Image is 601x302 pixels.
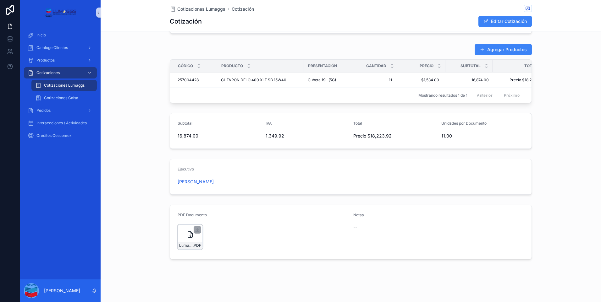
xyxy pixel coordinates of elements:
[178,78,213,83] a: 257004428
[31,92,97,104] a: Cotizaciones Galsa
[357,78,392,83] span: 11
[44,95,78,100] span: Cotizaciones Galsa
[441,121,487,126] span: Unidades por Documento
[178,63,193,68] span: Código
[405,78,439,83] span: $1,534.00
[179,243,193,248] span: Lumaggs-cotizacion-[PERSON_NAME]-Num-6518
[449,78,489,83] a: 16,874.00
[353,121,362,126] span: Total
[170,17,202,26] h1: Cotización
[44,8,76,18] img: App logo
[36,121,87,126] span: Interaccciones / Actividades
[36,108,51,113] span: Pedidos
[221,78,286,83] span: CHEVRON DELO 400 XLE SB 15W40
[24,67,97,78] a: Cotizaciones
[170,6,225,12] a: Cotizaciones Lumaggs
[353,133,436,139] span: Precio $18,223.92
[221,63,243,68] span: Producto
[44,288,80,294] p: [PERSON_NAME]
[266,121,272,126] span: IVA
[308,78,336,83] span: Cubeta 19L (5G)
[44,83,85,88] span: Cotizaciones Lumaggs
[24,30,97,41] a: Inicio
[493,78,541,83] a: Precio $18,223.92
[418,93,467,98] span: Mostrando resultados 1 de 1
[266,133,349,139] span: 1,349.92
[20,25,101,149] div: Contenido desplazable
[31,80,97,91] a: Cotizaciones Lumaggs
[460,63,481,68] span: Subtotal
[178,121,192,126] span: Subtotal
[478,16,532,27] button: Editar Cotización
[24,117,97,129] a: Interaccciones / Actividades
[232,6,254,12] a: Cotización
[178,167,194,171] span: Ejecutivo
[178,78,199,83] span: 257004428
[193,243,201,248] span: .PDF
[475,44,532,55] button: Agregar Productos
[491,18,527,24] font: Editar Cotización
[441,133,524,139] span: 11.00
[36,33,46,38] span: Inicio
[353,224,357,231] span: --
[353,213,364,217] span: Notas
[355,75,394,85] a: 11
[524,63,537,68] span: Total
[24,55,97,66] a: Productos
[178,213,207,217] span: PDF Documento
[221,78,300,83] a: CHEVRON DELO 400 XLE SB 15W40
[178,133,261,139] span: 16,874.00
[36,45,68,50] span: Catalogo Clientes
[487,46,527,53] font: Agregar Productos
[420,63,433,68] span: Precio
[24,105,97,116] a: Pedidos
[24,130,97,141] a: Créditos Cescemex
[24,42,97,53] a: Catalogo Clientes
[178,179,214,185] a: [PERSON_NAME]
[36,58,55,63] span: Productos
[36,70,60,75] span: Cotizaciones
[177,6,225,12] span: Cotizaciones Lumaggs
[308,78,347,83] a: Cubeta 19L (5G)
[366,63,386,68] span: Cantidad
[308,63,337,68] span: Presentación
[36,133,72,138] span: Créditos Cescemex
[402,75,442,85] a: $1,534.00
